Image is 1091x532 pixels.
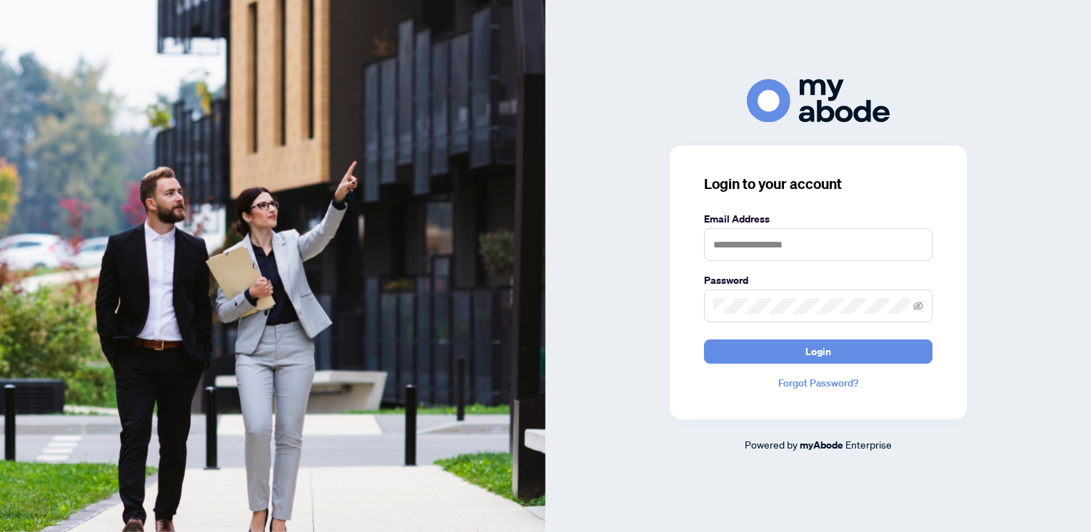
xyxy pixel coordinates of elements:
img: ma-logo [747,79,890,123]
label: Email Address [704,211,932,227]
span: Powered by [745,438,798,451]
label: Password [704,272,932,288]
span: Enterprise [845,438,892,451]
button: Login [704,339,932,364]
a: Forgot Password? [704,375,932,391]
a: myAbode [800,437,843,453]
h3: Login to your account [704,174,932,194]
span: Login [805,340,831,363]
span: eye-invisible [913,301,923,311]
